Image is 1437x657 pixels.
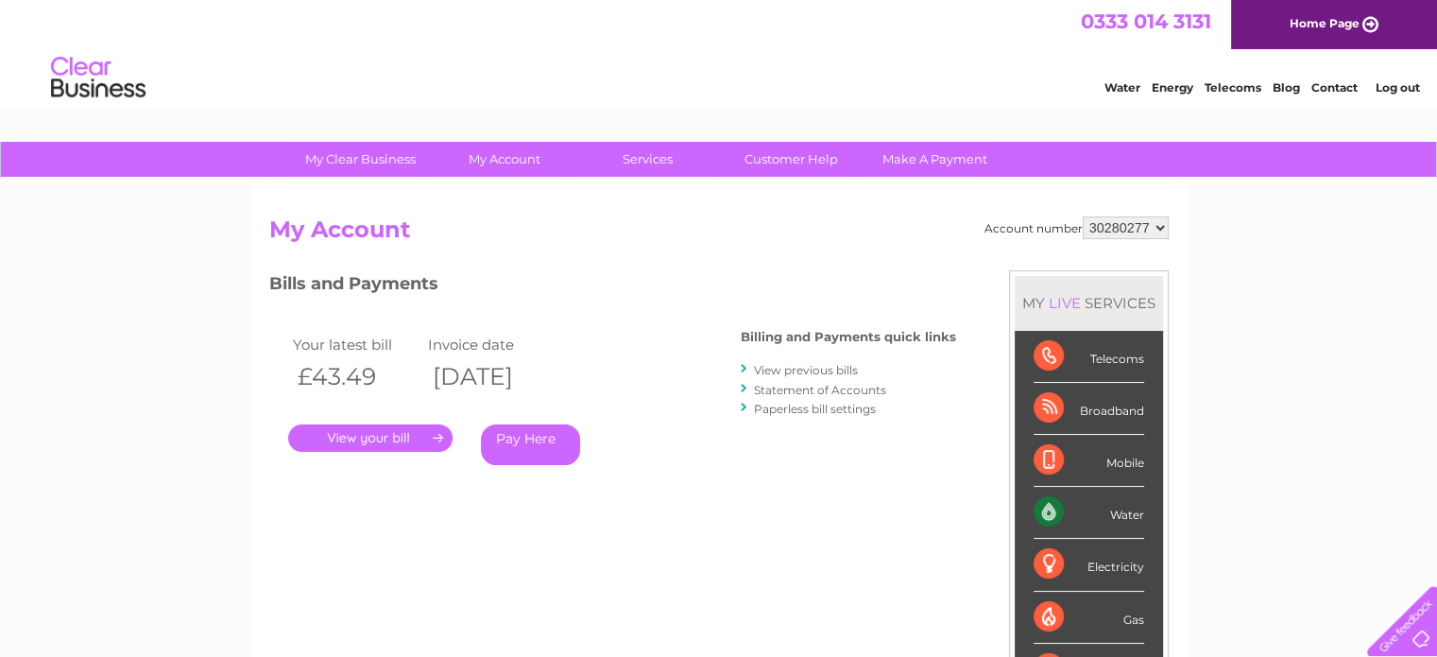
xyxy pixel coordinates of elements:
a: 0333 014 3131 [1081,9,1211,33]
div: Account number [984,216,1169,239]
a: Services [570,142,726,177]
h4: Billing and Payments quick links [741,330,956,344]
td: Invoice date [423,332,559,357]
a: Pay Here [481,424,580,465]
div: Telecoms [1034,331,1144,383]
a: Paperless bill settings [754,402,876,416]
td: Your latest bill [288,332,424,357]
a: Customer Help [713,142,869,177]
div: Broadband [1034,383,1144,435]
a: . [288,424,453,452]
a: View previous bills [754,363,858,377]
a: Blog [1273,80,1300,95]
div: Electricity [1034,539,1144,591]
a: Make A Payment [857,142,1013,177]
div: LIVE [1045,294,1085,312]
h2: My Account [269,216,1169,252]
h3: Bills and Payments [269,270,956,303]
div: Mobile [1034,435,1144,487]
a: Water [1104,80,1140,95]
a: My Clear Business [282,142,438,177]
th: [DATE] [423,357,559,396]
a: Energy [1152,80,1193,95]
a: Statement of Accounts [754,383,886,397]
th: £43.49 [288,357,424,396]
div: MY SERVICES [1015,276,1163,330]
a: Telecoms [1205,80,1261,95]
a: Log out [1375,80,1419,95]
a: My Account [426,142,582,177]
img: logo.png [50,49,146,107]
a: Contact [1311,80,1358,95]
div: Clear Business is a trading name of Verastar Limited (registered in [GEOGRAPHIC_DATA] No. 3667643... [273,10,1166,92]
div: Gas [1034,592,1144,644]
div: Water [1034,487,1144,539]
